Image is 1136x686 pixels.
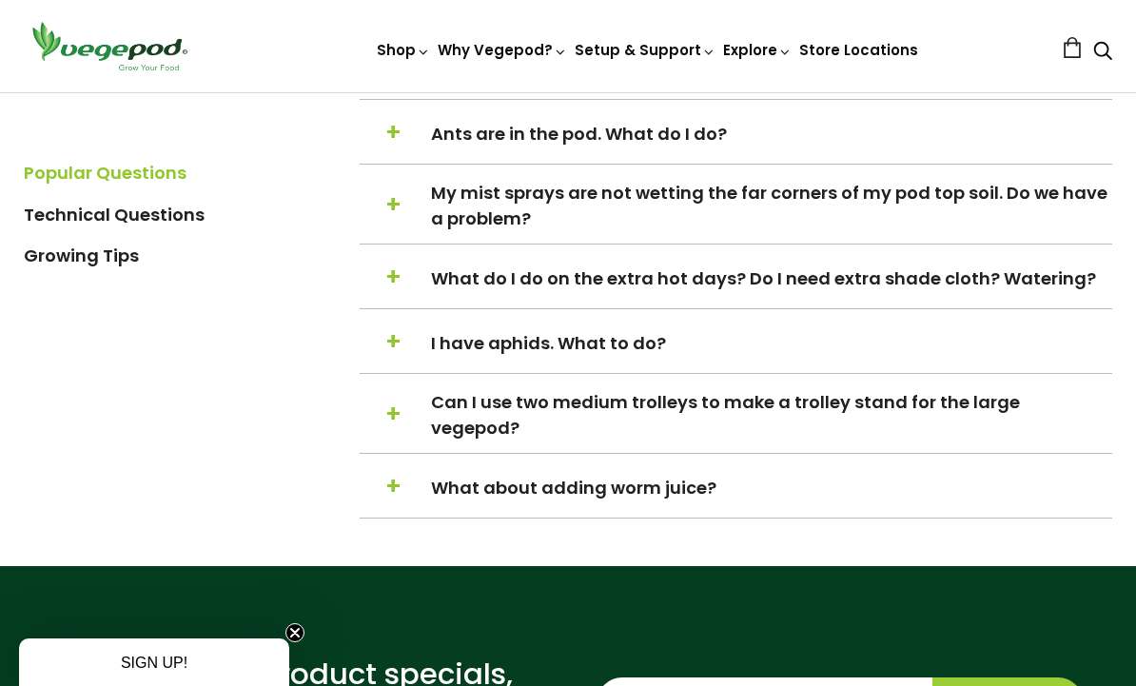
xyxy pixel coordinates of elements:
[385,469,402,505] span: +
[385,260,402,296] span: +
[431,265,1109,291] span: What do I do on the extra hot days? Do I need extra shade cloth? Watering?
[575,40,715,60] a: Setup & Support
[285,623,304,642] button: Close teaser
[431,475,1109,500] span: What about adding worm juice?
[24,203,205,226] a: Technical Questions
[19,638,289,686] div: SIGN UP!Close teaser
[385,324,402,361] span: +
[377,40,430,60] a: Shop
[438,40,567,60] a: Why Vegepod?
[431,180,1109,231] span: My mist sprays are not wetting the far corners of my pod top soil. Do we have a problem?
[723,40,792,60] a: Explore
[24,19,195,73] img: Vegepod
[385,397,402,433] span: +
[799,40,918,60] a: Store Locations
[24,244,139,267] a: Growing Tips
[24,161,186,185] a: Popular Questions
[431,121,1109,147] span: Ants are in the pod. What do I do?
[385,187,402,224] span: +
[1093,43,1112,63] a: Search
[385,115,402,151] span: +
[431,330,1109,356] span: I have aphids. What to do?
[431,389,1109,441] span: Can I use two medium trolleys to make a trolley stand for the large vegepod?
[121,655,187,671] span: SIGN UP!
